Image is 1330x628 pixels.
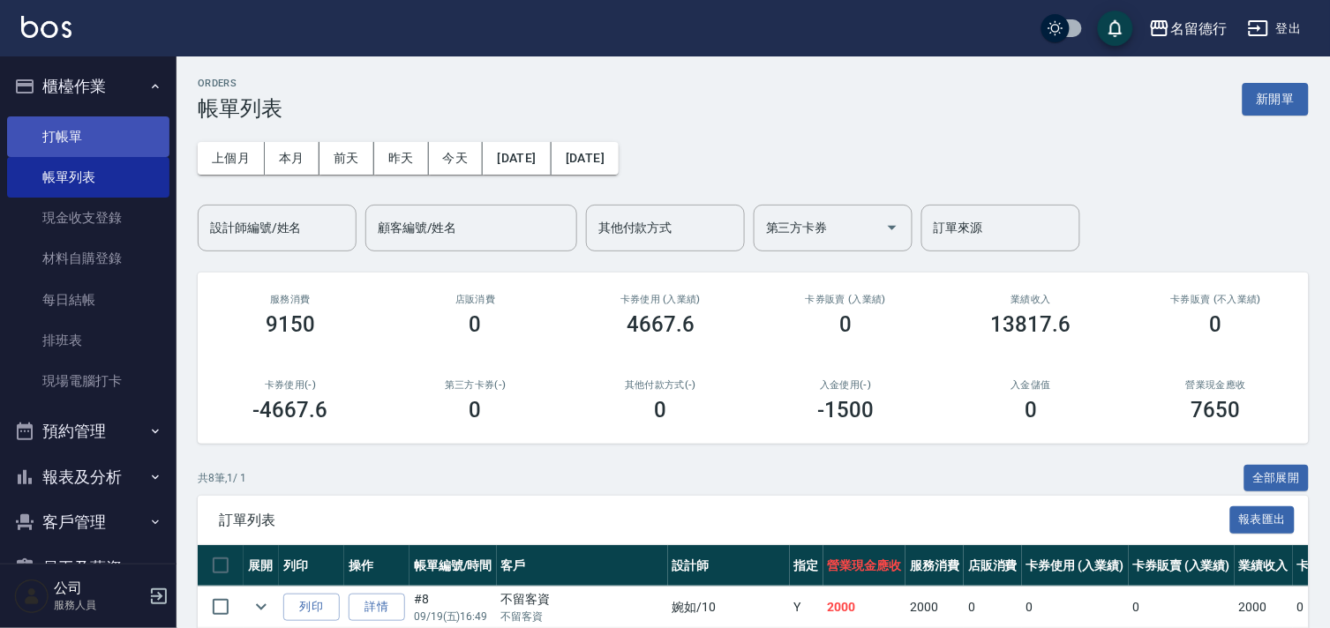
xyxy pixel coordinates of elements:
a: 新開單 [1243,90,1309,107]
button: Open [878,213,906,242]
h3: 13817.6 [991,312,1071,337]
span: 訂單列表 [219,512,1230,529]
td: 婉如 /10 [668,587,790,628]
td: 0 [1129,587,1236,628]
h3: 0 [655,398,667,422]
a: 帳單列表 [7,157,169,198]
button: 上個月 [198,142,265,175]
td: Y [790,587,823,628]
h3: 0 [1210,312,1222,337]
h3: 0 [470,398,482,422]
a: 現場電腦打卡 [7,361,169,401]
button: 報表匯出 [1230,506,1296,534]
h3: 9150 [266,312,315,337]
h2: 營業現金應收 [1145,379,1288,391]
th: 指定 [790,545,823,587]
button: save [1098,11,1133,46]
h2: 入金使用(-) [774,379,917,391]
td: 2000 [905,587,964,628]
th: 帳單編號/時間 [410,545,497,587]
h3: -1500 [818,398,875,422]
a: 打帳單 [7,116,169,157]
h2: 卡券使用 (入業績) [590,294,733,305]
button: 本月 [265,142,319,175]
p: 共 8 筆, 1 / 1 [198,470,246,486]
img: Person [14,579,49,614]
th: 展開 [244,545,279,587]
h2: 入金儲值 [959,379,1102,391]
p: 服務人員 [54,597,144,613]
button: 全部展開 [1244,465,1310,492]
td: 2000 [823,587,906,628]
h3: 4667.6 [627,312,695,337]
button: 前天 [319,142,374,175]
h3: 服務消費 [219,294,362,305]
th: 店販消費 [964,545,1022,587]
a: 每日結帳 [7,280,169,320]
th: 客戶 [497,545,668,587]
th: 列印 [279,545,344,587]
td: 2000 [1235,587,1293,628]
td: 0 [964,587,1022,628]
h3: 0 [1025,398,1037,422]
button: expand row [248,594,274,620]
a: 報表匯出 [1230,511,1296,527]
h2: 卡券販賣 (入業績) [774,294,917,305]
th: 營業現金應收 [823,545,906,587]
a: 排班表 [7,320,169,361]
p: 09/19 (五) 16:49 [414,609,492,624]
button: 員工及薪資 [7,545,169,591]
h2: ORDERS [198,78,282,89]
th: 設計師 [668,545,790,587]
h2: 第三方卡券(-) [404,379,547,391]
th: 業績收入 [1235,545,1293,587]
th: 卡券販賣 (入業績) [1129,545,1236,587]
button: [DATE] [552,142,619,175]
a: 材料自購登錄 [7,238,169,279]
button: 列印 [283,594,340,621]
h5: 公司 [54,579,144,597]
th: 操作 [344,545,410,587]
p: 不留客資 [501,609,664,624]
h2: 卡券使用(-) [219,379,362,391]
h3: 0 [839,312,852,337]
a: 現金收支登錄 [7,198,169,238]
button: 報表及分析 [7,454,169,500]
h2: 店販消費 [404,294,547,305]
button: 名留德行 [1142,11,1234,47]
h3: 帳單列表 [198,96,282,121]
td: #8 [410,587,497,628]
td: 0 [1022,587,1129,628]
h2: 其他付款方式(-) [590,379,733,391]
button: 預約管理 [7,408,169,454]
th: 卡券使用 (入業績) [1022,545,1129,587]
th: 服務消費 [905,545,964,587]
div: 不留客資 [501,590,664,609]
a: 詳情 [349,594,405,621]
button: 櫃檯作業 [7,64,169,109]
button: [DATE] [483,142,551,175]
div: 名留德行 [1170,18,1227,40]
h3: 7650 [1191,398,1241,422]
h2: 業績收入 [959,294,1102,305]
h3: -4667.6 [253,398,328,422]
button: 昨天 [374,142,429,175]
button: 新開單 [1243,83,1309,116]
h2: 卡券販賣 (不入業績) [1145,294,1288,305]
button: 今天 [429,142,484,175]
h3: 0 [470,312,482,337]
img: Logo [21,16,71,38]
button: 客戶管理 [7,499,169,545]
button: 登出 [1241,12,1309,45]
